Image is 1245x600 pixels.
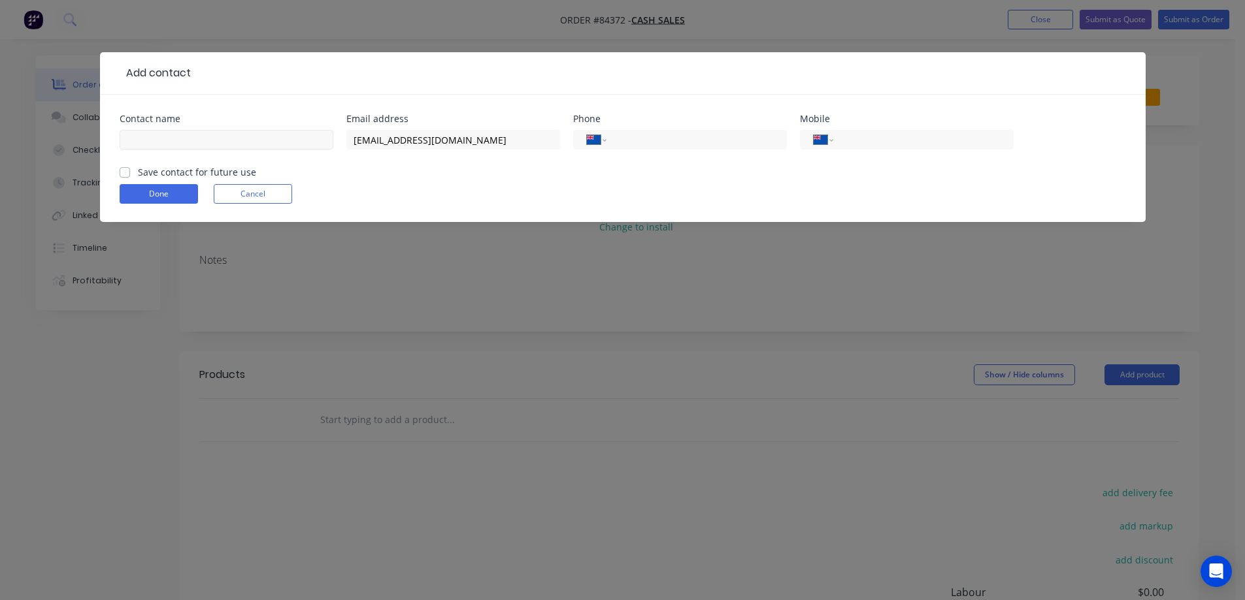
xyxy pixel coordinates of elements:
div: Contact name [120,114,333,123]
div: Email address [346,114,560,123]
div: Mobile [800,114,1014,123]
button: Done [120,184,198,204]
div: Phone [573,114,787,123]
div: Add contact [120,65,191,81]
button: Cancel [214,184,292,204]
label: Save contact for future use [138,165,256,179]
div: Open Intercom Messenger [1201,556,1232,587]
